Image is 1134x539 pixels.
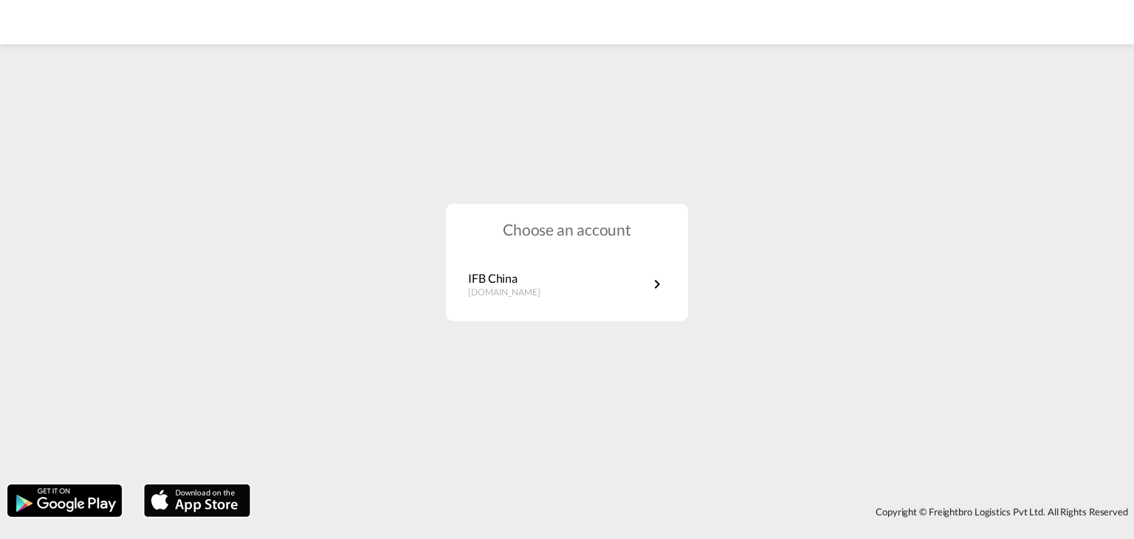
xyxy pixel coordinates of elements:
p: IFB China [468,270,555,286]
a: IFB China[DOMAIN_NAME] [468,270,666,299]
h1: Choose an account [446,219,688,240]
md-icon: icon-chevron-right [648,275,666,293]
img: google.png [6,483,123,518]
p: [DOMAIN_NAME] [468,286,555,299]
img: apple.png [142,483,252,518]
div: Copyright © Freightbro Logistics Pvt Ltd. All Rights Reserved [258,499,1134,524]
